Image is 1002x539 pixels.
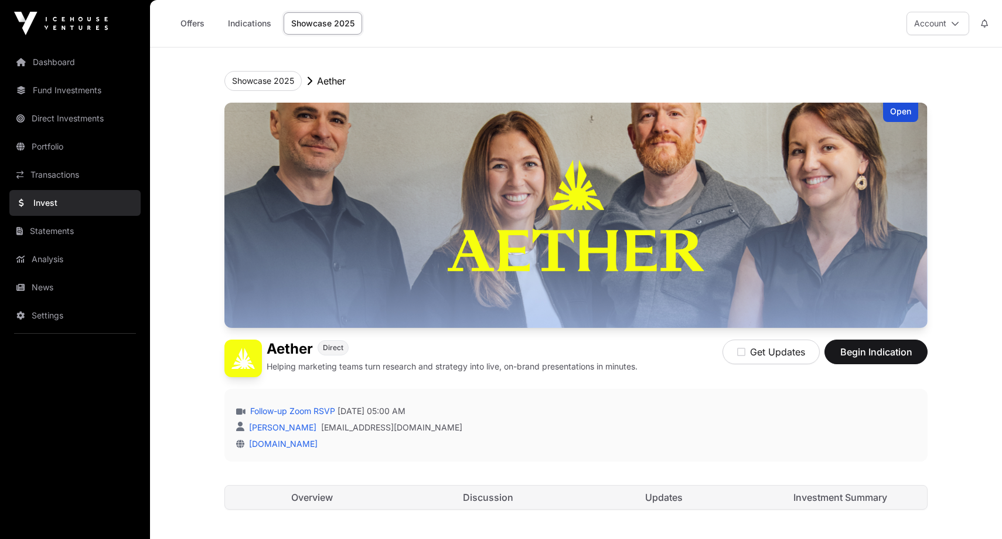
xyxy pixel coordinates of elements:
[9,162,141,188] a: Transactions
[9,106,141,131] a: Direct Investments
[9,246,141,272] a: Analysis
[824,351,928,363] a: Begin Indication
[321,422,462,433] a: [EMAIL_ADDRESS][DOMAIN_NAME]
[244,439,318,449] a: [DOMAIN_NAME]
[9,274,141,300] a: News
[267,340,313,358] h1: Aether
[943,483,1002,539] iframe: Chat Widget
[9,49,141,75] a: Dashboard
[248,405,335,417] a: Follow-up Zoom RSVP
[169,12,216,35] a: Offers
[323,343,343,352] span: Direct
[577,486,751,509] a: Updates
[401,486,575,509] a: Discussion
[883,103,918,122] div: Open
[267,361,638,372] p: Helping marketing teams turn research and strategy into live, on-brand presentations in minutes.
[224,71,302,91] button: Showcase 2025
[220,12,279,35] a: Indications
[9,218,141,244] a: Statements
[338,405,405,417] span: [DATE] 05:00 AM
[224,340,262,377] img: Aether
[722,340,820,364] button: Get Updates
[824,340,928,364] button: Begin Indication
[284,12,362,35] a: Showcase 2025
[225,486,399,509] a: Overview
[754,486,928,509] a: Investment Summary
[9,77,141,103] a: Fund Investments
[317,74,346,88] p: Aether
[225,486,927,509] nav: Tabs
[14,12,108,35] img: Icehouse Ventures Logo
[839,345,913,359] span: Begin Indication
[9,190,141,216] a: Invest
[9,303,141,328] a: Settings
[224,103,928,328] img: Aether
[247,422,316,432] a: [PERSON_NAME]
[9,134,141,160] a: Portfolio
[906,12,969,35] button: Account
